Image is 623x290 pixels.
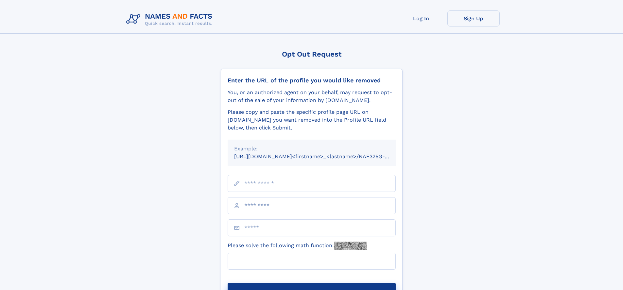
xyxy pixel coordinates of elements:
[234,145,389,153] div: Example:
[447,10,500,26] a: Sign Up
[228,242,367,250] label: Please solve the following math function:
[395,10,447,26] a: Log In
[228,77,396,84] div: Enter the URL of the profile you would like removed
[234,153,408,160] small: [URL][DOMAIN_NAME]<firstname>_<lastname>/NAF325G-xxxxxxxx
[124,10,218,28] img: Logo Names and Facts
[228,108,396,132] div: Please copy and paste the specific profile page URL on [DOMAIN_NAME] you want removed into the Pr...
[228,89,396,104] div: You, or an authorized agent on your behalf, may request to opt-out of the sale of your informatio...
[221,50,403,58] div: Opt Out Request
